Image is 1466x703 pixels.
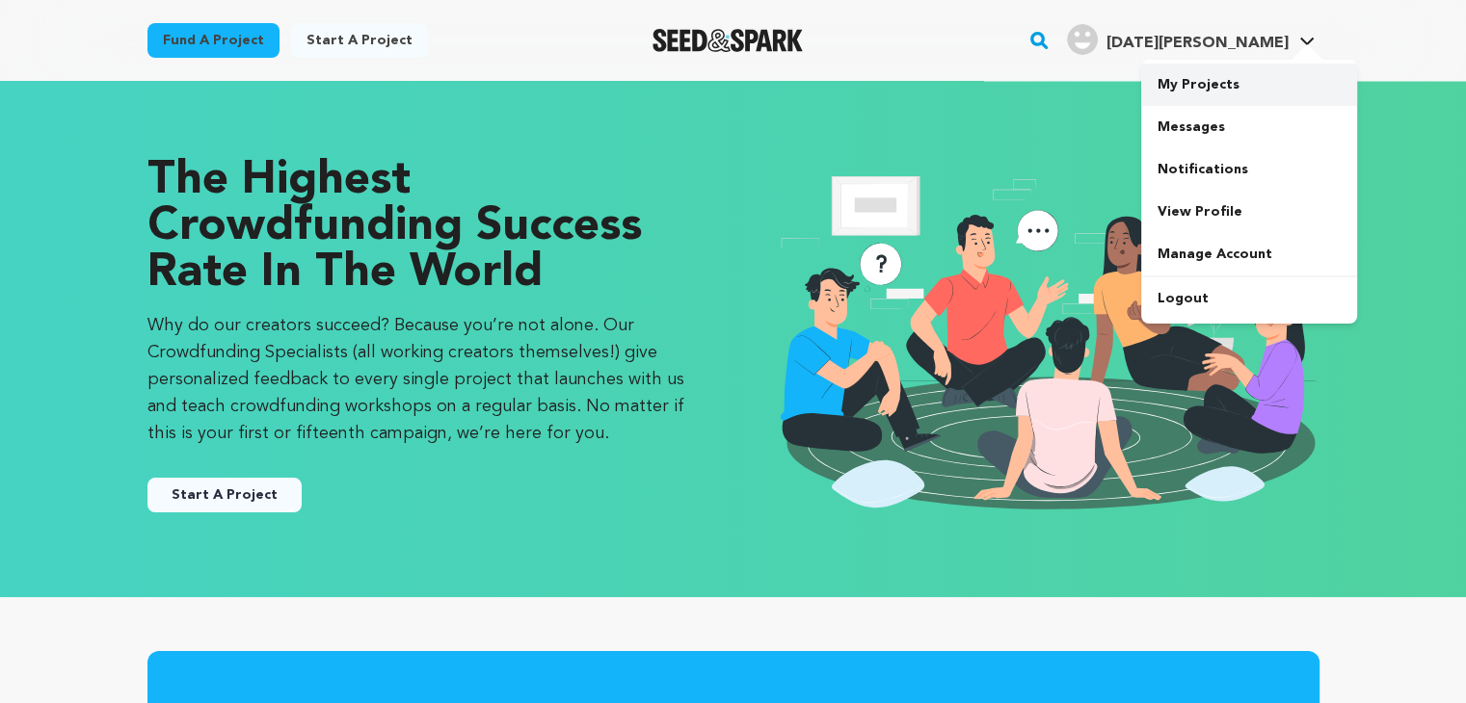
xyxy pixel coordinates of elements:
a: Messages [1141,106,1357,148]
a: View Profile [1141,191,1357,233]
span: [DATE][PERSON_NAME] [1106,36,1288,51]
a: Start a project [291,23,428,58]
img: Seed&Spark Logo Dark Mode [653,29,804,52]
a: Seed&Spark Homepage [653,29,804,52]
img: seedandspark start project illustration image [772,158,1319,520]
a: Logout [1141,277,1357,320]
a: Fund a project [147,23,280,58]
a: My Projects [1141,64,1357,106]
button: Start A Project [147,478,302,512]
a: Manage Account [1141,233,1357,275]
span: kartik e.'s Profile [1063,20,1319,61]
img: user.png [1067,24,1098,55]
div: kartik e.'s Profile [1067,24,1288,55]
p: The Highest Crowdfunding Success Rate in the World [147,158,695,297]
a: Notifications [1141,148,1357,191]
a: kartik e.'s Profile [1063,20,1319,55]
p: Why do our creators succeed? Because you’re not alone. Our Crowdfunding Specialists (all working ... [147,312,695,447]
